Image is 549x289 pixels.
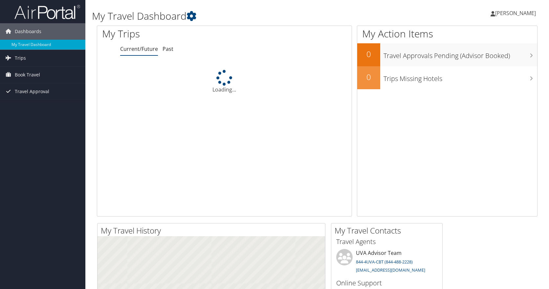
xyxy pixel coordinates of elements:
h1: My Action Items [357,27,537,41]
span: [PERSON_NAME] [495,10,536,17]
h3: Travel Approvals Pending (Advisor Booked) [384,48,537,60]
a: Past [163,45,173,52]
h2: My Travel History [101,225,325,236]
a: [EMAIL_ADDRESS][DOMAIN_NAME] [356,267,425,273]
a: 0Trips Missing Hotels [357,66,537,89]
h3: Travel Agents [336,237,437,246]
h2: 0 [357,72,380,83]
span: Travel Approval [15,83,49,100]
a: Current/Future [120,45,158,52]
h1: My Travel Dashboard [92,9,392,23]
h2: My Travel Contacts [335,225,442,236]
h3: Online Support [336,279,437,288]
a: [PERSON_NAME] [491,3,542,23]
h3: Trips Missing Hotels [384,71,537,83]
span: Dashboards [15,23,41,40]
img: airportal-logo.png [14,4,80,20]
span: Trips [15,50,26,66]
li: UVA Advisor Team [333,249,441,276]
a: 844-4UVA-CBT (844-488-2228) [356,259,413,265]
span: Book Travel [15,67,40,83]
h1: My Trips [102,27,241,41]
h2: 0 [357,49,380,60]
a: 0Travel Approvals Pending (Advisor Booked) [357,43,537,66]
div: Loading... [97,70,352,93]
